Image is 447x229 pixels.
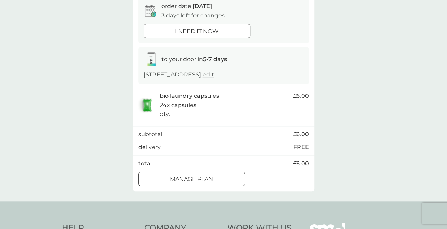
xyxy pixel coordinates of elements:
[161,2,212,11] p: order date
[170,175,213,184] p: Manage plan
[138,172,245,186] button: Manage plan
[175,27,219,36] p: i need it now
[144,70,214,79] p: [STREET_ADDRESS]
[161,56,227,63] span: to your door in
[203,56,227,63] strong: 5-7 days
[138,143,161,152] p: delivery
[160,110,172,119] p: qty : 1
[293,159,309,168] span: £6.00
[138,159,152,168] p: total
[293,130,309,139] span: £6.00
[144,24,250,38] button: i need it now
[160,101,196,110] p: 24x capsules
[203,71,214,78] a: edit
[161,11,225,20] p: 3 days left for changes
[293,91,309,101] span: £6.00
[293,143,309,152] p: FREE
[160,91,219,101] p: bio laundry capsules
[193,3,212,10] span: [DATE]
[138,130,162,139] p: subtotal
